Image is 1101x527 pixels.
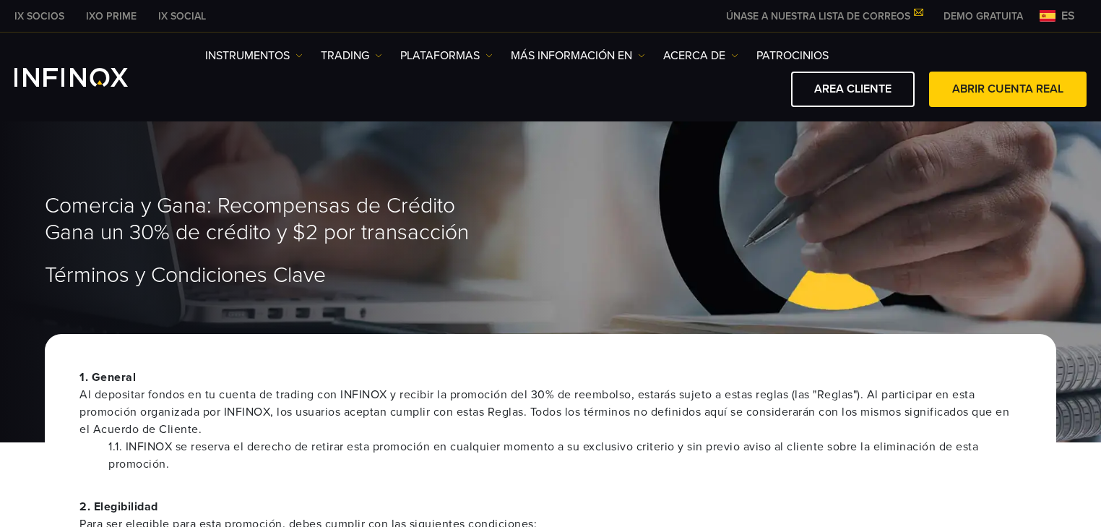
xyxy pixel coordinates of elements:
a: INFINOX [4,9,75,24]
a: INFINOX Logo [14,68,162,87]
a: AREA CLIENTE [791,72,915,107]
h1: Términos y Condiciones Clave [45,264,1056,287]
a: INFINOX [75,9,147,24]
a: Más información en [511,47,645,64]
a: ÚNASE A NUESTRA LISTA DE CORREOS [715,10,933,22]
p: 1. General [79,369,1022,438]
span: Comercia y Gana: Recompensas de Crédito Gana un 30% de crédito y $2 por transacción [45,193,469,246]
span: Al depositar fondos en tu cuenta de trading con INFINOX y recibir la promoción del 30% de reembol... [79,386,1022,438]
a: ACERCA DE [663,47,738,64]
li: 1.1. INFINOX se reserva el derecho de retirar esta promoción en cualquier momento a su exclusivo ... [108,438,1022,473]
a: TRADING [321,47,382,64]
a: Instrumentos [205,47,303,64]
a: INFINOX [147,9,217,24]
a: ABRIR CUENTA REAL [929,72,1087,107]
a: Patrocinios [756,47,829,64]
span: es [1055,7,1081,25]
a: INFINOX MENU [933,9,1034,24]
a: PLATAFORMAS [400,47,493,64]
